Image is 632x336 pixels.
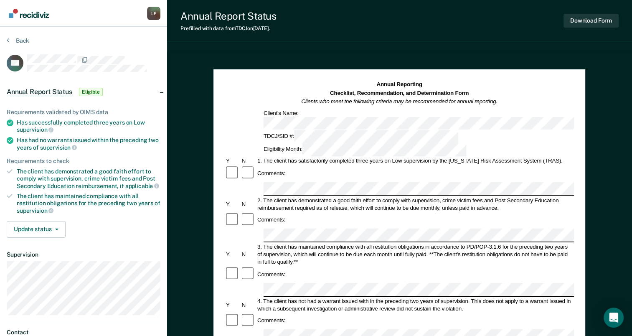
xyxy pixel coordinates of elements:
span: Annual Report Status [7,88,72,96]
div: 2. The client has demonstrated a good faith effort to comply with supervision, crime victim fees ... [256,196,574,211]
button: Back [7,37,29,44]
div: N [241,157,256,165]
div: Requirements to check [7,158,160,165]
div: N [241,200,256,208]
div: Comments: [256,216,287,224]
span: Eligible [79,88,103,96]
dt: Supervision [7,251,160,258]
div: Eligibility Month: [262,143,468,156]
div: Requirements validated by OIMS data [7,109,160,116]
div: L F [147,7,160,20]
div: TDCJ/SID #: [262,130,459,143]
div: Has had no warrants issued within the preceding two years of [17,137,160,151]
div: Has successfully completed three years on Low [17,119,160,133]
div: 1. The client has satisfactorily completed three years on Low supervision by the [US_STATE] Risk ... [256,157,574,165]
button: Download Form [563,14,619,28]
dt: Contact [7,329,160,336]
span: supervision [17,207,53,214]
div: Y [225,301,240,308]
button: Profile dropdown button [147,7,160,20]
div: 4. The client has not had a warrant issued with in the preceding two years of supervision. This d... [256,297,574,312]
em: Clients who meet the following criteria may be recommended for annual reporting. [302,98,498,104]
div: Y [225,157,240,165]
div: N [241,250,256,258]
strong: Annual Reporting [377,81,422,88]
div: Annual Report Status [180,10,276,22]
img: Recidiviz [9,9,49,18]
span: supervision [17,126,53,133]
div: 3. The client has maintained compliance with all restitution obligations in accordance to PD/POP-... [256,243,574,265]
div: The client has maintained compliance with all restitution obligations for the preceding two years of [17,193,160,214]
div: The client has demonstrated a good faith effort to comply with supervision, crime victim fees and... [17,168,160,189]
span: supervision [40,144,77,151]
button: Update status [7,221,66,238]
strong: Checklist, Recommendation, and Determination Form [330,90,469,96]
div: Prefilled with data from TDCJ on [DATE] . [180,25,276,31]
div: Comments: [256,170,287,177]
div: Open Intercom Messenger [604,308,624,328]
div: Y [225,200,240,208]
div: Comments: [256,270,287,278]
div: Comments: [256,317,287,324]
span: applicable [125,183,159,189]
div: N [241,301,256,308]
div: Y [225,250,240,258]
